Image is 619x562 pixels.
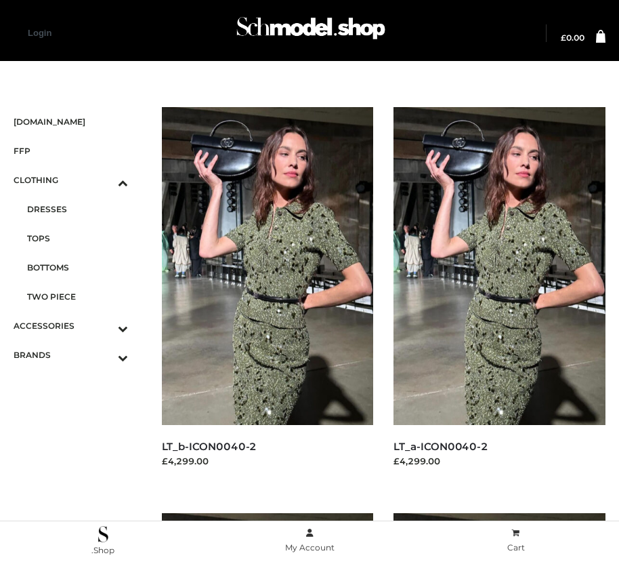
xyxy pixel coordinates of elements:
a: My Account [207,525,413,556]
div: £4,299.00 [393,454,605,468]
img: .Shop [98,526,108,542]
span: BOTTOMS [27,260,128,275]
a: TOPS [27,224,128,253]
span: BRANDS [14,347,128,363]
a: LT_b-ICON0040-2 [162,440,257,453]
a: TWO PIECE [27,282,128,311]
span: ACCESSORIES [14,318,128,334]
a: BRANDSToggle Submenu [14,340,128,369]
img: Schmodel Admin 964 [233,7,389,56]
a: ACCESSORIESToggle Submenu [14,311,128,340]
bdi: 0.00 [561,33,584,43]
a: CLOTHINGToggle Submenu [14,165,128,195]
span: TOPS [27,230,128,246]
span: FFP [14,143,128,159]
button: Toggle Submenu [81,311,128,340]
a: Login [28,28,51,38]
span: DRESSES [27,201,128,217]
span: My Account [285,542,335,553]
a: FFP [14,136,128,165]
span: Cart [507,542,525,553]
button: Toggle Submenu [81,165,128,195]
a: BOTTOMS [27,253,128,282]
a: DRESSES [27,195,128,224]
span: .Shop [91,545,114,555]
a: Cart [412,525,619,556]
a: Schmodel Admin 964 [230,12,389,56]
span: CLOTHING [14,172,128,188]
span: £ [561,33,566,43]
a: LT_a-ICON0040-2 [393,440,488,453]
span: TWO PIECE [27,289,128,304]
a: £0.00 [561,34,584,42]
a: [DOMAIN_NAME] [14,107,128,136]
div: £4,299.00 [162,454,374,468]
button: Toggle Submenu [81,340,128,369]
span: [DOMAIN_NAME] [14,114,128,129]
